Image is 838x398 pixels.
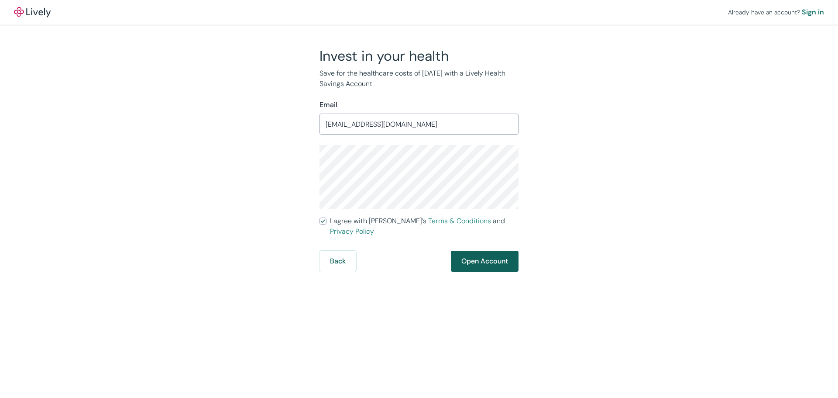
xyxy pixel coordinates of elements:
div: Already have an account? [728,7,824,17]
a: Sign in [802,7,824,17]
a: Privacy Policy [330,227,374,236]
a: LivelyLively [14,7,51,17]
h2: Invest in your health [319,47,519,65]
label: Email [319,100,337,110]
span: I agree with [PERSON_NAME]’s and [330,216,519,237]
img: Lively [14,7,51,17]
p: Save for the healthcare costs of [DATE] with a Lively Health Savings Account [319,68,519,89]
a: Terms & Conditions [428,216,491,225]
button: Back [319,251,356,272]
button: Open Account [451,251,519,272]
